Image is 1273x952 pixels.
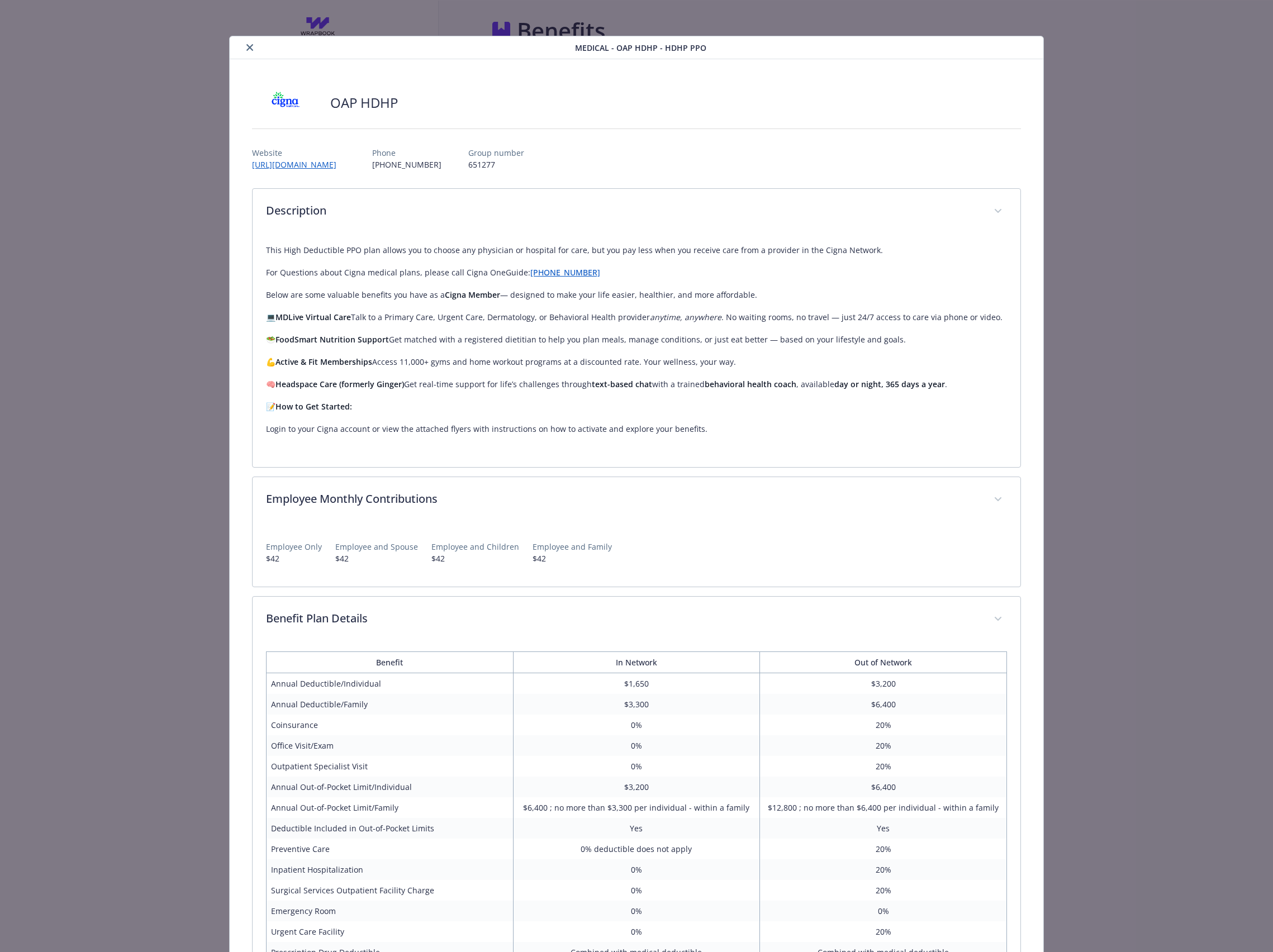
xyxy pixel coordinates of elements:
p: Employee and Children [431,541,519,553]
p: Employee Monthly Contributions [266,491,980,507]
p: $42 [266,553,322,564]
td: 0% [513,756,760,777]
td: Office Visit/Exam [267,735,514,756]
th: Out of Network [760,652,1007,673]
strong: How to Get Started: [275,401,352,412]
strong: Headspace Care (formerly Ginger) [275,379,404,389]
p: 651277 [468,159,524,170]
td: 20% [760,839,1007,859]
strong: Cigna Member [445,289,500,300]
td: Annual Deductible/Individual [267,673,514,694]
td: 0% [513,859,760,880]
td: $3,300 [513,694,760,715]
p: 💻 Talk to a Primary Care, Urgent Care, Dermatology, or Behavioral Health provider . No waiting ro... [266,311,1007,324]
h2: OAP HDHP [330,93,398,112]
p: 📝 [266,400,1007,413]
td: Yes [513,818,760,839]
p: This High Deductible PPO plan allows you to choose any physician or hospital for care, but you pa... [266,244,1007,257]
p: Group number [468,147,524,159]
td: 0% [513,901,760,921]
p: Description [266,202,980,219]
td: 0% [760,901,1007,921]
td: Outpatient Specialist Visit [267,756,514,777]
td: 20% [760,735,1007,756]
td: 0% [513,880,760,901]
em: anytime, anywhere [650,312,721,322]
td: 0% [513,921,760,942]
td: 0% deductible does not apply [513,839,760,859]
p: Below are some valuable benefits you have as a — designed to make your life easier, healthier, an... [266,288,1007,302]
a: [PHONE_NUMBER] [530,267,600,278]
p: For Questions about Cigna medical plans, please call Cigna OneGuide: [266,266,1007,279]
strong: text-based chat [592,379,652,389]
p: $42 [335,553,418,564]
td: 20% [760,880,1007,901]
p: Employee Only [266,541,322,553]
p: Phone [372,147,441,159]
td: $3,200 [760,673,1007,694]
td: $3,200 [513,777,760,797]
p: $42 [533,553,612,564]
p: Benefit Plan Details [266,610,980,627]
p: Employee and Family [533,541,612,553]
td: 20% [760,715,1007,735]
strong: MDLive Virtual Care [275,312,351,322]
strong: Active & Fit Memberships [275,356,372,367]
span: Medical - OAP HDHP - HDHP PPO [575,42,706,54]
div: Employee Monthly Contributions [253,523,1020,587]
div: Description [253,189,1020,235]
p: [PHONE_NUMBER] [372,159,441,170]
div: Benefit Plan Details [253,597,1020,642]
td: Urgent Care Facility [267,921,514,942]
td: Coinsurance [267,715,514,735]
td: Annual Out-of-Pocket Limit/Individual [267,777,514,797]
td: $1,650 [513,673,760,694]
button: close [243,41,256,54]
p: 🧠 Get real-time support for life’s challenges through with a trained , available . [266,378,1007,391]
div: Employee Monthly Contributions [253,477,1020,523]
td: 0% [513,735,760,756]
img: CIGNA [252,86,319,120]
td: $6,400 [760,694,1007,715]
p: 💪 Access 11,000+ gyms and home workout programs at a discounted rate. Your wellness, your way. [266,355,1007,369]
td: Surgical Services Outpatient Facility Charge [267,880,514,901]
td: Deductible Included in Out-of-Pocket Limits [267,818,514,839]
p: $42 [431,553,519,564]
td: 20% [760,859,1007,880]
td: Preventive Care [267,839,514,859]
td: 20% [760,921,1007,942]
td: 0% [513,715,760,735]
p: Website [252,147,345,159]
td: 20% [760,756,1007,777]
strong: day or night, 365 days a year [834,379,945,389]
td: Annual Deductible/Family [267,694,514,715]
td: Emergency Room [267,901,514,921]
td: Annual Out-of-Pocket Limit/Family [267,797,514,818]
td: $12,800 ; no more than $6,400 per individual - within a family [760,797,1007,818]
th: In Network [513,652,760,673]
p: Login to your Cigna account or view the attached flyers with instructions on how to activate and ... [266,422,1007,436]
td: $6,400 [760,777,1007,797]
a: [URL][DOMAIN_NAME] [252,159,345,170]
p: Employee and Spouse [335,541,418,553]
strong: FoodSmart Nutrition Support [275,334,389,345]
td: $6,400 ; no more than $3,300 per individual - within a family [513,797,760,818]
strong: behavioral health coach [705,379,796,389]
div: Description [253,235,1020,467]
th: Benefit [267,652,514,673]
td: Yes [760,818,1007,839]
p: 🥗 Get matched with a registered dietitian to help you plan meals, manage conditions, or just eat ... [266,333,1007,346]
td: Inpatient Hospitalization [267,859,514,880]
